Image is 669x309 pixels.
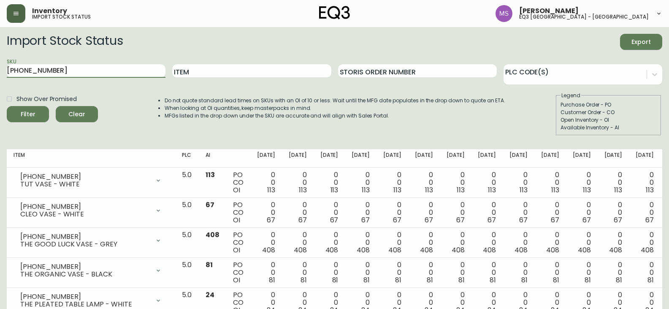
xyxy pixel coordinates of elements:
[395,275,401,285] span: 81
[206,260,213,270] span: 81
[490,275,496,285] span: 81
[598,149,629,168] th: [DATE]
[408,149,440,168] th: [DATE]
[320,171,339,194] div: 0 0
[636,171,654,194] div: 0 0
[20,173,150,180] div: [PHONE_NUMBER]
[330,185,339,195] span: 113
[199,149,226,168] th: AI
[376,149,408,168] th: [DATE]
[267,185,275,195] span: 113
[233,275,240,285] span: OI
[509,261,528,284] div: 0 0
[519,8,579,14] span: [PERSON_NAME]
[233,185,240,195] span: OI
[357,245,370,255] span: 408
[561,109,657,116] div: Customer Order - CO
[647,275,654,285] span: 81
[566,149,598,168] th: [DATE]
[267,215,275,225] span: 67
[553,275,559,285] span: 81
[330,215,339,225] span: 67
[289,231,307,254] div: 0 0
[361,215,370,225] span: 67
[233,201,244,224] div: PO CO
[20,180,150,188] div: TUT VASE - WHITE
[206,290,214,300] span: 24
[62,109,91,120] span: Clear
[425,215,433,225] span: 67
[32,14,91,19] h5: import stock status
[636,261,654,284] div: 0 0
[362,185,370,195] span: 113
[519,14,649,19] h5: eq3 [GEOGRAPHIC_DATA] - [GEOGRAPHIC_DATA]
[175,168,199,198] td: 5.0
[614,215,622,225] span: 67
[233,171,244,194] div: PO CO
[609,245,622,255] span: 408
[604,261,623,284] div: 0 0
[289,171,307,194] div: 0 0
[546,245,559,255] span: 408
[415,171,433,194] div: 0 0
[332,275,339,285] span: 81
[363,275,370,285] span: 81
[298,215,307,225] span: 67
[7,106,49,122] button: Filter
[257,201,275,224] div: 0 0
[447,171,465,194] div: 0 0
[541,201,559,224] div: 0 0
[427,275,433,285] span: 81
[206,230,219,240] span: 408
[541,171,559,194] div: 0 0
[541,231,559,254] div: 0 0
[175,258,199,288] td: 5.0
[345,149,376,168] th: [DATE]
[420,245,433,255] span: 408
[629,149,661,168] th: [DATE]
[456,215,465,225] span: 67
[269,275,275,285] span: 81
[573,231,591,254] div: 0 0
[636,231,654,254] div: 0 0
[233,231,244,254] div: PO CO
[415,261,433,284] div: 0 0
[393,185,401,195] span: 113
[165,97,506,104] li: Do not quote standard lead times on SKUs with an OI of 10 or less. Wait until the MFG date popula...
[299,185,307,195] span: 113
[383,261,401,284] div: 0 0
[573,261,591,284] div: 0 0
[352,171,370,194] div: 0 0
[425,185,433,195] span: 113
[616,275,622,285] span: 81
[645,215,654,225] span: 67
[457,185,465,195] span: 113
[604,201,623,224] div: 0 0
[262,245,275,255] span: 408
[383,201,401,224] div: 0 0
[496,5,512,22] img: 1b6e43211f6f3cc0b0729c9049b8e7af
[415,201,433,224] div: 0 0
[319,6,350,19] img: logo
[7,34,123,50] h2: Import Stock Status
[614,185,622,195] span: 113
[561,92,581,99] legend: Legend
[314,149,345,168] th: [DATE]
[20,293,150,301] div: [PHONE_NUMBER]
[541,261,559,284] div: 0 0
[509,201,528,224] div: 0 0
[257,171,275,194] div: 0 0
[257,231,275,254] div: 0 0
[636,201,654,224] div: 0 0
[320,231,339,254] div: 0 0
[388,245,401,255] span: 408
[383,171,401,194] div: 0 0
[478,231,496,254] div: 0 0
[20,233,150,241] div: [PHONE_NUMBER]
[175,149,199,168] th: PLC
[627,37,655,47] span: Export
[175,228,199,258] td: 5.0
[641,245,654,255] span: 408
[233,245,240,255] span: OI
[583,185,591,195] span: 113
